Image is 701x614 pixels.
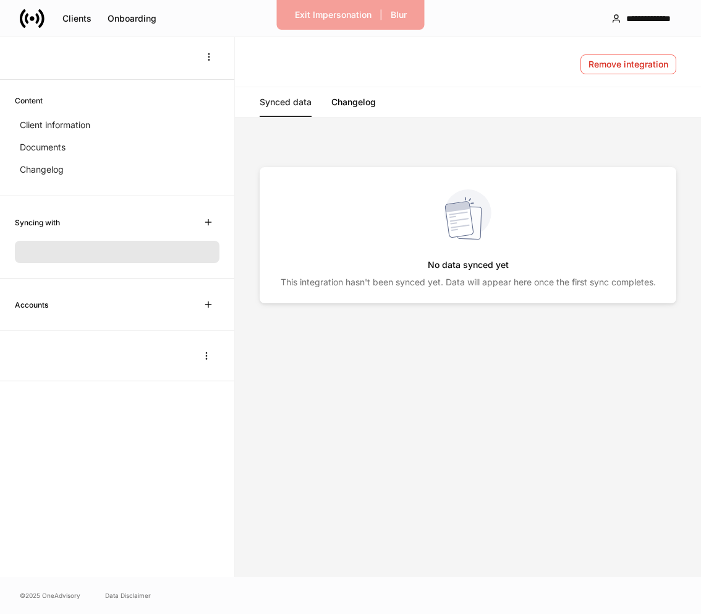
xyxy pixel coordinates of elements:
[15,136,219,158] a: Documents
[62,14,91,23] div: Clients
[580,54,676,74] button: Remove integration
[391,11,407,19] div: Blur
[15,95,43,106] h6: Content
[15,114,219,136] a: Client information
[20,141,66,153] p: Documents
[331,87,376,117] a: Changelog
[287,5,380,25] button: Exit Impersonation
[260,87,312,117] a: Synced data
[105,590,151,600] a: Data Disclaimer
[295,11,372,19] div: Exit Impersonation
[108,14,156,23] div: Onboarding
[100,9,164,28] button: Onboarding
[428,254,509,276] h5: No data synced yet
[54,9,100,28] button: Clients
[588,60,668,69] div: Remove integration
[15,158,219,181] a: Changelog
[20,119,90,131] p: Client information
[20,590,80,600] span: © 2025 OneAdvisory
[281,276,656,288] p: This integration hasn't been synced yet. Data will appear here once the first sync completes.
[383,5,415,25] button: Blur
[20,163,64,176] p: Changelog
[15,299,48,311] h6: Accounts
[15,217,60,228] h6: Syncing with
